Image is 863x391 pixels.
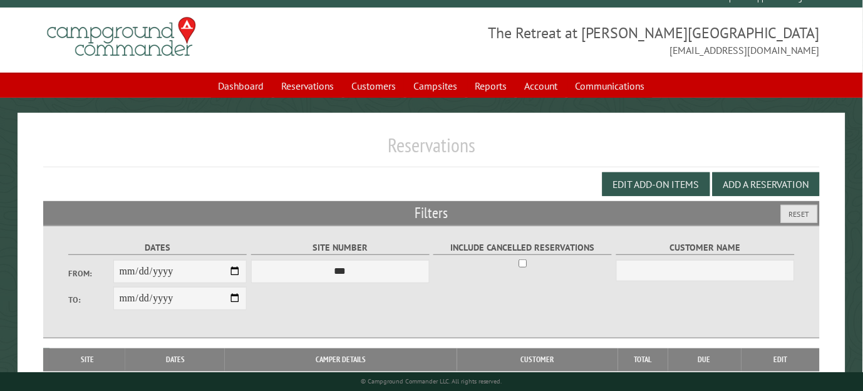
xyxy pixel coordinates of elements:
[602,172,710,196] button: Edit Add-on Items
[618,348,668,371] th: Total
[406,74,465,98] a: Campsites
[433,241,612,255] label: Include Cancelled Reservations
[68,294,113,306] label: To:
[68,268,113,279] label: From:
[225,348,457,371] th: Camper Details
[568,74,653,98] a: Communications
[49,348,125,371] th: Site
[616,241,795,255] label: Customer Name
[274,74,342,98] a: Reservations
[68,241,247,255] label: Dates
[211,74,272,98] a: Dashboard
[361,377,502,385] small: © Campground Commander LLC. All rights reserved.
[742,348,820,371] th: Edit
[43,133,820,167] h1: Reservations
[344,74,404,98] a: Customers
[468,74,515,98] a: Reports
[251,241,430,255] label: Site Number
[517,74,566,98] a: Account
[125,348,225,371] th: Dates
[43,201,820,225] h2: Filters
[713,172,820,196] button: Add a Reservation
[668,348,742,371] th: Due
[781,205,818,223] button: Reset
[431,23,820,58] span: The Retreat at [PERSON_NAME][GEOGRAPHIC_DATA] [EMAIL_ADDRESS][DOMAIN_NAME]
[457,348,618,371] th: Customer
[43,13,200,61] img: Campground Commander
